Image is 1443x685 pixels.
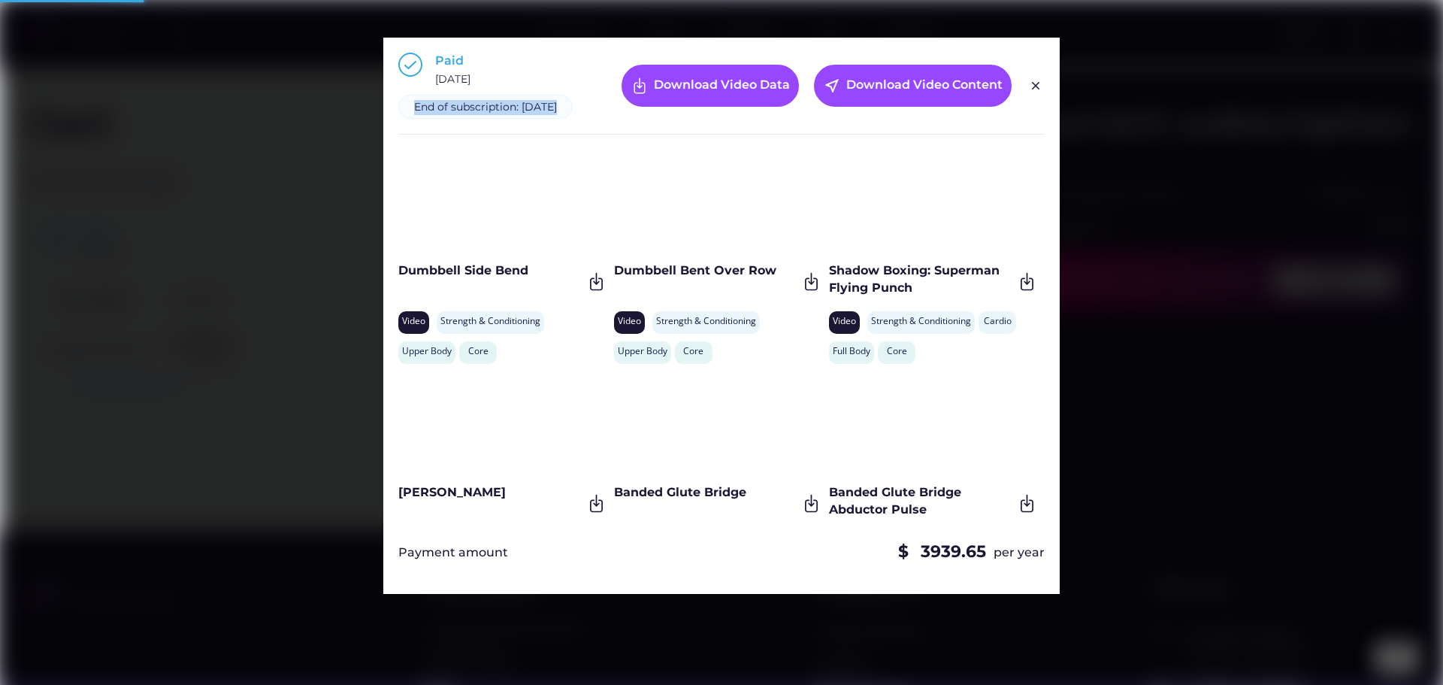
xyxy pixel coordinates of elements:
div: Payment amount [398,544,508,561]
img: Frame.svg [1017,493,1037,514]
iframe: Women's_Hormonal_Health_and_Nutrition_Part_1_-_The_Menstruation_Phase_by_Renata [829,371,1037,473]
iframe: Women's_Hormonal_Health_and_Nutrition_Part_1_-_The_Menstruation_Phase_by_Renata [398,150,607,251]
div: Strength & Conditioning [871,315,971,328]
div: Download Video Content [846,77,1003,95]
img: Group%201000002326.svg [1027,77,1045,95]
div: Video [618,315,641,328]
div: Download Video Data [654,77,790,95]
div: [PERSON_NAME] [398,484,582,501]
img: Frame.svg [586,493,607,514]
div: Shadow Boxing: Superman Flying Punch [829,262,1013,296]
iframe: Women's_Hormonal_Health_and_Nutrition_Part_1_-_The_Menstruation_Phase_by_Renata [614,150,822,251]
div: Video [402,315,425,328]
img: Frame.svg [1017,271,1037,292]
div: Banded Glute Bridge [614,484,798,501]
img: Frame.svg [801,271,821,292]
div: Dumbbell Bent Over Row [614,262,798,279]
img: Group%201000002397.svg [398,53,422,77]
div: 3939.65 [921,541,986,564]
div: Video [833,315,856,328]
iframe: Women's_Hormonal_Health_and_Nutrition_Part_1_-_The_Menstruation_Phase_by_Renata [614,371,822,473]
div: Paid [435,53,464,69]
img: Frame%20%287%29.svg [631,77,649,95]
div: Core [463,345,493,358]
div: $ [898,541,913,564]
div: Full Body [833,345,870,358]
div: per year [994,544,1045,561]
div: Cardio [982,315,1012,328]
div: Core [882,345,912,358]
button: near_me [823,77,841,95]
iframe: Women's_Hormonal_Health_and_Nutrition_Part_1_-_The_Menstruation_Phase_by_Renata [398,371,607,473]
div: Strength & Conditioning [656,315,756,328]
div: Upper Body [618,345,667,358]
iframe: Women's_Hormonal_Health_and_Nutrition_Part_1_-_The_Menstruation_Phase_by_Renata [829,150,1037,251]
img: Frame.svg [586,271,607,292]
iframe: chat widget [1380,625,1428,670]
div: Core [679,345,709,358]
div: Upper Body [402,345,452,358]
div: Banded Glute Bridge Abductor Pulse [829,484,1013,518]
div: Strength & Conditioning [440,315,540,328]
div: Dumbbell Side Bend [398,262,582,279]
div: End of subscription: [DATE] [414,100,557,115]
div: [DATE] [435,72,470,87]
img: Frame.svg [801,493,821,514]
